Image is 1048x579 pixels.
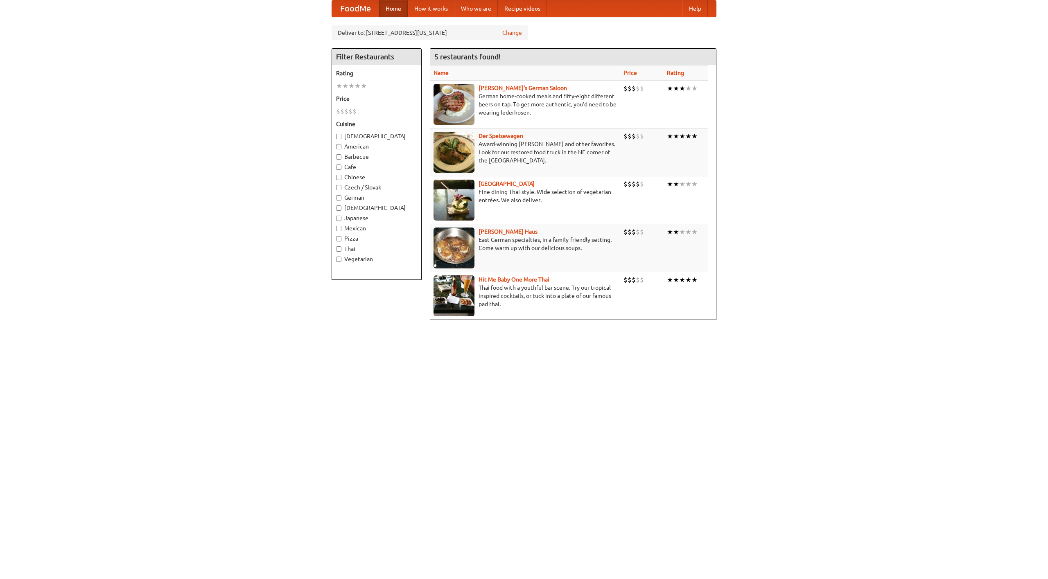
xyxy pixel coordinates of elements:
label: German [336,194,417,202]
label: Pizza [336,234,417,243]
li: $ [632,84,636,93]
li: $ [348,107,352,116]
a: Name [434,70,449,76]
a: Who we are [454,0,498,17]
a: Home [379,0,408,17]
h5: Cuisine [336,120,417,128]
li: ★ [673,132,679,141]
input: American [336,144,341,149]
input: [DEMOGRAPHIC_DATA] [336,134,341,139]
input: Czech / Slovak [336,185,341,190]
a: Hit Me Baby One More Thai [479,276,549,283]
li: ★ [679,275,685,284]
li: ★ [667,180,673,189]
label: American [336,142,417,151]
li: $ [640,180,644,189]
li: $ [623,180,628,189]
img: satay.jpg [434,180,474,221]
input: Barbecue [336,154,341,160]
a: Der Speisewagen [479,133,523,139]
li: ★ [685,84,691,93]
a: Help [682,0,708,17]
img: esthers.jpg [434,84,474,125]
li: ★ [685,180,691,189]
input: Cafe [336,164,341,170]
li: $ [636,275,640,284]
li: ★ [691,84,698,93]
ng-pluralize: 5 restaurants found! [434,53,501,61]
img: speisewagen.jpg [434,132,474,173]
li: ★ [355,81,361,90]
input: Pizza [336,236,341,241]
a: Recipe videos [498,0,547,17]
li: ★ [679,132,685,141]
li: ★ [679,228,685,237]
label: [DEMOGRAPHIC_DATA] [336,204,417,212]
input: Mexican [336,226,341,231]
li: $ [640,132,644,141]
img: kohlhaus.jpg [434,228,474,268]
li: ★ [673,275,679,284]
p: Award-winning [PERSON_NAME] and other favorites. Look for our restored food truck in the NE corne... [434,140,617,164]
a: How it works [408,0,454,17]
li: $ [628,180,632,189]
input: Chinese [336,175,341,180]
li: $ [628,275,632,284]
a: [PERSON_NAME]'s German Saloon [479,85,567,91]
div: Deliver to: [STREET_ADDRESS][US_STATE] [332,25,528,40]
li: $ [628,132,632,141]
li: $ [636,180,640,189]
input: Vegetarian [336,257,341,262]
li: ★ [685,132,691,141]
p: Fine dining Thai-style. Wide selection of vegetarian entrées. We also deliver. [434,188,617,204]
p: Thai food with a youthful bar scene. Try our tropical inspired cocktails, or tuck into a plate of... [434,284,617,308]
h5: Price [336,95,417,103]
p: German home-cooked meals and fifty-eight different beers on tap. To get more authentic, you'd nee... [434,92,617,117]
h4: Filter Restaurants [332,49,421,65]
a: [PERSON_NAME] Haus [479,228,538,235]
li: ★ [667,132,673,141]
li: $ [336,107,340,116]
li: ★ [691,180,698,189]
img: babythai.jpg [434,275,474,316]
label: Barbecue [336,153,417,161]
li: $ [632,132,636,141]
li: $ [636,132,640,141]
li: ★ [691,228,698,237]
li: ★ [685,275,691,284]
li: $ [623,132,628,141]
a: Price [623,70,637,76]
li: $ [628,84,632,93]
input: Japanese [336,216,341,221]
li: $ [623,275,628,284]
li: $ [628,228,632,237]
a: [GEOGRAPHIC_DATA] [479,180,535,187]
li: $ [632,228,636,237]
li: ★ [691,275,698,284]
li: ★ [342,81,348,90]
a: Rating [667,70,684,76]
input: [DEMOGRAPHIC_DATA] [336,205,341,211]
p: East German specialties, in a family-friendly setting. Come warm up with our delicious soups. [434,236,617,252]
li: ★ [673,84,679,93]
li: $ [636,84,640,93]
label: Mexican [336,224,417,232]
li: ★ [348,81,355,90]
label: Cafe [336,163,417,171]
li: $ [623,228,628,237]
label: Czech / Slovak [336,183,417,191]
label: Thai [336,245,417,253]
li: $ [632,275,636,284]
label: Chinese [336,173,417,181]
input: German [336,195,341,201]
li: $ [344,107,348,116]
li: $ [640,84,644,93]
li: $ [640,228,644,237]
a: Change [502,29,522,37]
li: ★ [679,180,685,189]
h5: Rating [336,69,417,77]
a: FoodMe [332,0,379,17]
label: Vegetarian [336,255,417,263]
